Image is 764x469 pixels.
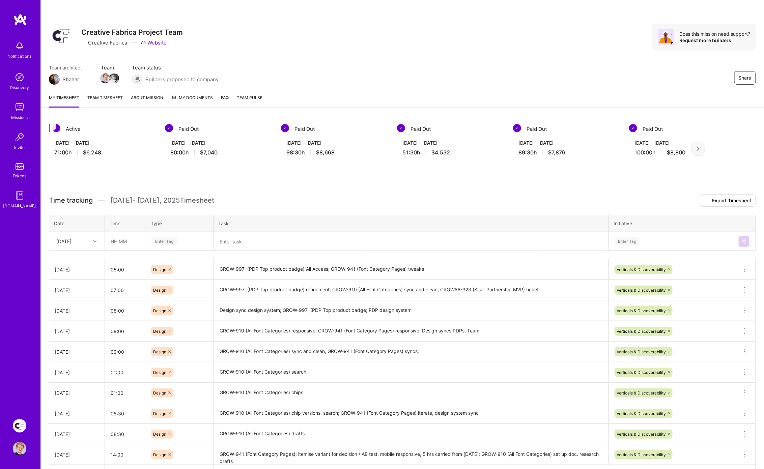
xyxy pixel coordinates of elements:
img: guide book [13,189,26,202]
span: Builders proposed to company [145,76,219,83]
img: Invite [13,130,26,144]
span: Verticals & Discoverability [617,288,666,293]
a: Creative Fabrica Project Team [11,419,28,433]
input: HH:MM [105,322,145,340]
div: Notifications [8,53,32,60]
span: Verticals & Discoverability [617,432,666,437]
input: HH:MM [105,343,145,361]
span: $8,668 [316,149,335,156]
span: Design [153,411,166,416]
th: Date [49,215,105,232]
div: [DATE] [55,431,99,438]
span: Team status [132,64,219,71]
span: Team Pulse [237,95,262,100]
img: Paid Out [281,124,289,132]
span: Verticals & Discoverability [617,349,666,354]
span: Design [153,370,166,375]
a: Team Member Avatar [110,72,118,84]
img: Company Logo [49,24,73,48]
div: 100:00 h [634,149,732,156]
img: Team Architect [49,74,60,85]
div: Shahar [62,76,79,83]
div: [DOMAIN_NAME] [3,202,36,209]
div: Creative Fabrica [81,39,127,46]
th: Task [214,215,609,232]
i: icon Chevron [93,240,96,243]
div: [DATE] [56,238,72,245]
span: $4,532 [431,149,450,156]
div: [DATE] [55,410,99,417]
input: HH:MM [105,281,145,299]
div: 51:30 h [402,149,500,156]
a: FAQ [221,94,229,108]
div: 98:30 h [286,149,384,156]
img: Submit [741,239,747,244]
span: $6,248 [83,149,101,156]
div: Invite [15,144,25,151]
textarea: GROW-941 (Font Category Pages): itemise variant for decision / AB test, mobile responsive, 5 hrs ... [214,445,608,464]
a: My Documents [171,94,213,108]
img: tokens [16,163,24,170]
textarea: GROW-910 (All Font Categories) drafts [214,424,608,444]
span: Design [153,267,166,272]
span: Verticals & Discoverability [617,452,666,457]
div: [DATE] [55,287,99,294]
div: [DATE] [55,389,99,397]
div: [DATE] - [DATE] [402,139,500,146]
img: Paid Out [513,124,521,132]
img: Builders proposed to company [132,74,143,85]
textarea: GROW-910 (All Font Categories) chips [214,383,608,403]
img: Team Member Avatar [100,73,110,83]
div: Initiative [614,220,728,227]
div: Enter Tag [152,236,177,246]
span: Design [153,308,166,313]
img: logo [13,13,27,26]
h3: Creative Fabrica Project Team [81,28,183,36]
div: [DATE] - [DATE] [54,139,151,146]
a: About Mission [131,94,163,108]
i: icon Download [704,199,710,203]
input: HH:MM [105,261,145,279]
button: Share [734,71,756,85]
img: Team Member Avatar [109,73,119,83]
span: Verticals & Discoverability [617,390,666,395]
img: Avatar [658,29,674,45]
img: Creative Fabrica Project Team [13,419,26,433]
div: [DATE] [55,451,99,458]
span: Design [153,349,166,354]
textarea: GROW-910 (All Font Categories) responsive; GROW-941 (Font Category Pages) responsive; Design sync... [214,322,608,341]
textarea: Design sync design system; GROW-997 (PDP Top product badge; PDP design system [214,301,608,320]
div: Paid Out [629,124,737,134]
textarea: GROW-997 (PDP Top product badge) refinement; GROW-910 (All Font Categories) sync and clean; GROWA... [214,281,608,300]
div: Paid Out [397,124,505,134]
a: Team Pulse [237,94,262,108]
div: Tokens [13,172,27,179]
span: Design [153,329,166,334]
input: HH:MM [105,425,145,443]
div: 89:30 h [518,149,616,156]
span: Design [153,452,166,457]
span: Team [101,64,118,71]
a: My timesheet [49,94,79,108]
span: $7,040 [200,149,218,156]
a: Team timesheet [87,94,123,108]
img: Paid Out [397,124,405,132]
i: icon Mail [82,77,87,82]
div: [DATE] [55,328,99,335]
img: Active [52,124,60,132]
textarea: GROW-910 (All Font Categories) sync and clean, GROW-941 (Font Category Pages) syncs, [214,342,608,361]
textarea: GROW-910 (All Font Categories) chip versions, search; GROW-941 (Font Category Pages) iterate, des... [214,404,608,423]
th: Type [146,215,214,232]
img: User Avatar [13,442,26,456]
div: Enter Tag [615,236,640,246]
input: HH:MM [105,384,145,402]
textarea: GROW-997 (PDP Top product badge) All Access; GROW-941 (Font Category Pages) tweaks [214,260,608,279]
input: HH:MM [105,363,145,381]
div: 71:00 h [54,149,151,156]
input: HH:MM [105,232,145,250]
img: Paid Out [165,124,173,132]
span: Verticals & Discoverability [617,308,666,313]
span: Design [153,432,166,437]
input: HH:MM [105,302,145,320]
img: bell [13,39,26,53]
